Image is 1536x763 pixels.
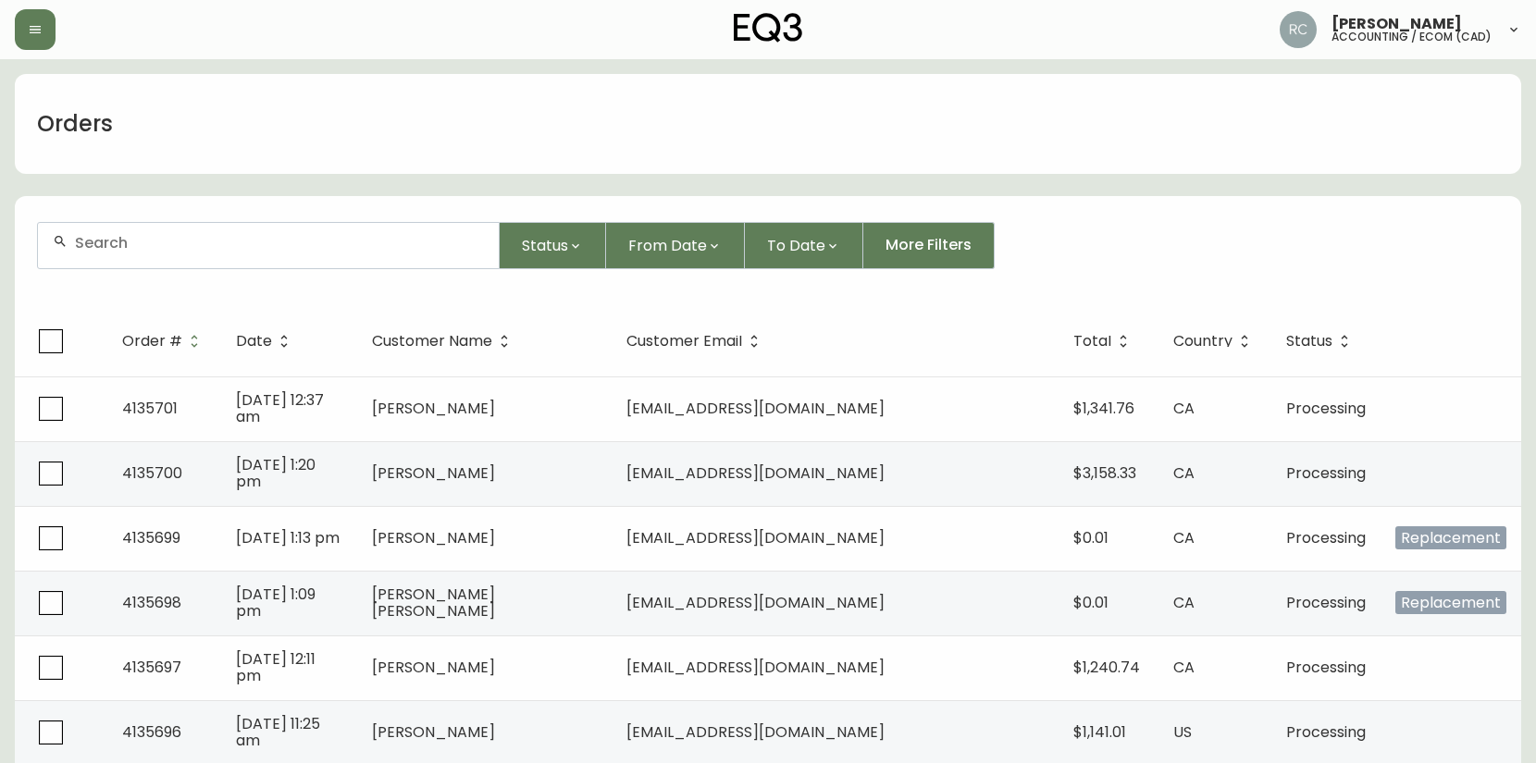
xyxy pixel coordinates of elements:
[372,462,495,484] span: [PERSON_NAME]
[1173,333,1257,350] span: Country
[1073,657,1140,678] span: $1,240.74
[863,222,995,269] button: More Filters
[1395,526,1506,549] span: Replacement
[626,336,742,347] span: Customer Email
[626,333,766,350] span: Customer Email
[236,454,316,492] span: [DATE] 1:20 pm
[236,333,296,350] span: Date
[1286,592,1366,613] span: Processing
[1286,336,1332,347] span: Status
[1286,657,1366,678] span: Processing
[236,584,316,621] span: [DATE] 1:09 pm
[500,222,606,269] button: Status
[1332,17,1462,31] span: [PERSON_NAME]
[37,108,113,140] h1: Orders
[372,721,495,743] span: [PERSON_NAME]
[626,462,885,484] span: [EMAIL_ADDRESS][DOMAIN_NAME]
[1073,336,1111,347] span: Total
[1073,462,1136,484] span: $3,158.33
[122,462,182,484] span: 4135700
[1173,592,1195,613] span: CA
[1286,721,1366,743] span: Processing
[626,527,885,548] span: [EMAIL_ADDRESS][DOMAIN_NAME]
[626,592,885,613] span: [EMAIL_ADDRESS][DOMAIN_NAME]
[1332,31,1492,43] h5: accounting / ecom (cad)
[626,657,885,678] span: [EMAIL_ADDRESS][DOMAIN_NAME]
[75,234,484,252] input: Search
[628,234,707,257] span: From Date
[1286,333,1356,350] span: Status
[372,398,495,419] span: [PERSON_NAME]
[1073,333,1135,350] span: Total
[236,336,272,347] span: Date
[1173,462,1195,484] span: CA
[886,235,972,255] span: More Filters
[1286,527,1366,548] span: Processing
[372,336,492,347] span: Customer Name
[626,398,885,419] span: [EMAIL_ADDRESS][DOMAIN_NAME]
[734,13,802,43] img: logo
[745,222,863,269] button: To Date
[122,657,181,678] span: 4135697
[372,657,495,678] span: [PERSON_NAME]
[372,527,495,548] span: [PERSON_NAME]
[1073,592,1109,613] span: $0.01
[236,713,320,751] span: [DATE] 11:25 am
[372,333,516,350] span: Customer Name
[372,584,495,621] span: [PERSON_NAME] [PERSON_NAME]
[122,527,180,548] span: 4135699
[1173,527,1195,548] span: CA
[606,222,745,269] button: From Date
[1173,721,1192,743] span: US
[236,648,316,686] span: [DATE] 12:11 pm
[767,234,825,257] span: To Date
[122,333,206,350] span: Order #
[1073,398,1134,419] span: $1,341.76
[626,721,885,743] span: [EMAIL_ADDRESS][DOMAIN_NAME]
[1280,11,1317,48] img: f4ba4e02bd060be8f1386e3ca455bd0e
[1286,462,1366,484] span: Processing
[1173,657,1195,678] span: CA
[236,389,324,427] span: [DATE] 12:37 am
[1395,591,1506,614] span: Replacement
[1073,527,1109,548] span: $0.01
[1173,336,1233,347] span: Country
[1173,398,1195,419] span: CA
[122,592,181,613] span: 4135698
[1073,721,1126,743] span: $1,141.01
[122,398,178,419] span: 4135701
[522,234,568,257] span: Status
[236,527,340,548] span: [DATE] 1:13 pm
[1286,398,1366,419] span: Processing
[122,336,182,347] span: Order #
[122,721,181,743] span: 4135696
